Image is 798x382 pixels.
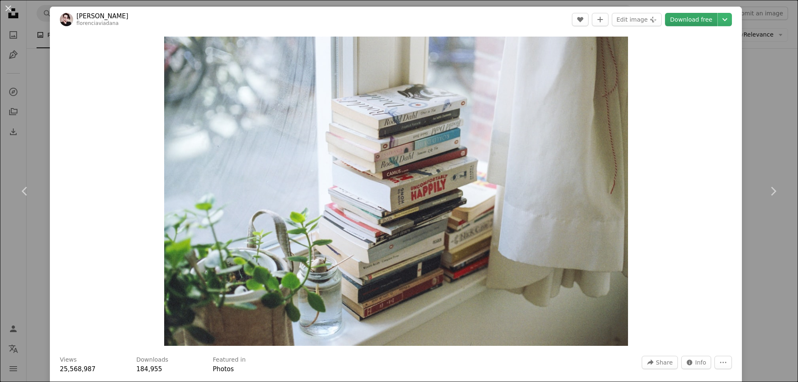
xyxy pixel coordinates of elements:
[60,356,77,364] h3: Views
[76,12,128,20] a: [PERSON_NAME]
[76,20,118,26] a: florenciaviadana
[213,365,234,373] a: Photos
[592,13,608,26] button: Add to Collection
[572,13,589,26] button: Like
[164,37,628,346] img: assorted-title book lot beside window
[718,13,732,26] button: Choose download size
[681,356,712,369] button: Stats about this image
[213,356,246,364] h3: Featured in
[164,37,628,346] button: Zoom in on this image
[695,356,707,369] span: Info
[136,365,162,373] span: 184,955
[612,13,662,26] button: Edit image
[136,356,168,364] h3: Downloads
[642,356,677,369] button: Share this image
[714,356,732,369] button: More Actions
[60,13,73,26] img: Go to Florencia Viadana's profile
[665,13,717,26] a: Download free
[656,356,672,369] span: Share
[60,365,96,373] span: 25,568,987
[748,151,798,231] a: Next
